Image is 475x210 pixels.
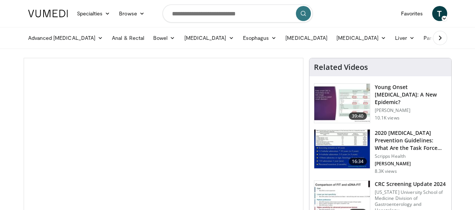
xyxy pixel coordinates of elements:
[432,6,447,21] a: T
[314,130,370,169] img: 1ac37fbe-7b52-4c81-8c6c-a0dd688d0102.150x105_q85_crop-smart_upscale.jpg
[332,30,391,45] a: [MEDICAL_DATA]
[72,6,115,21] a: Specialties
[163,5,313,23] input: Search topics, interventions
[28,10,68,17] img: VuMedi Logo
[391,30,419,45] a: Liver
[314,63,368,72] h4: Related Videos
[397,6,428,21] a: Favorites
[375,83,447,106] h3: Young Onset [MEDICAL_DATA]: A New Epidemic?
[314,84,370,123] img: b23cd043-23fa-4b3f-b698-90acdd47bf2e.150x105_q85_crop-smart_upscale.jpg
[314,83,447,123] a: 39:40 Young Onset [MEDICAL_DATA]: A New Epidemic? [PERSON_NAME] 10.1K views
[375,161,447,167] p: [PERSON_NAME]
[281,30,332,45] a: [MEDICAL_DATA]
[107,30,149,45] a: Anal & Rectal
[375,153,447,159] p: Scripps Health
[149,30,179,45] a: Bowel
[375,168,397,174] p: 8.3K views
[314,129,447,174] a: 16:34 2020 [MEDICAL_DATA] Prevention Guidelines: What Are the Task Force Rec… Scripps Health [PER...
[180,30,238,45] a: [MEDICAL_DATA]
[349,112,367,120] span: 39:40
[375,107,447,113] p: [PERSON_NAME]
[349,158,367,165] span: 16:34
[238,30,281,45] a: Esophagus
[375,180,447,188] h3: CRC Screening Update 2024
[115,6,149,21] a: Browse
[24,30,108,45] a: Advanced [MEDICAL_DATA]
[375,129,447,152] h3: 2020 [MEDICAL_DATA] Prevention Guidelines: What Are the Task Force Rec…
[375,115,400,121] p: 10.1K views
